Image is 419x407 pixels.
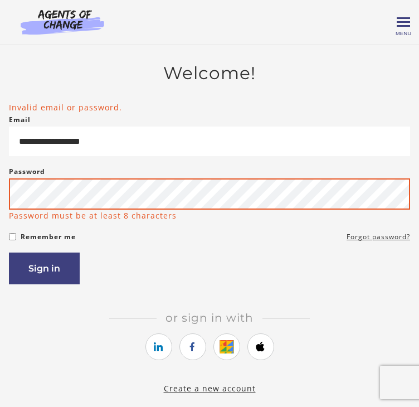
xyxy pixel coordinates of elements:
[21,230,76,244] label: Remember me
[397,16,410,29] button: Toggle menu Menu
[9,165,45,178] label: Password
[179,333,206,360] a: https://courses.thinkific.com/users/auth/facebook?ss%5Breferral%5D=&ss%5Buser_return_to%5D=&ss%5B...
[213,333,240,360] a: https://courses.thinkific.com/users/auth/google?ss%5Breferral%5D=&ss%5Buser_return_to%5D=&ss%5Bvi...
[397,21,410,23] span: Toggle menu
[247,333,274,360] a: https://courses.thinkific.com/users/auth/apple?ss%5Breferral%5D=&ss%5Buser_return_to%5D=&ss%5Bvis...
[157,311,262,324] span: Or sign in with
[347,230,410,244] a: Forgot password?
[9,63,410,84] h2: Welcome!
[9,9,116,35] img: Agents of Change Logo
[9,253,80,284] button: Sign in
[9,210,177,221] p: Password must be at least 8 characters
[9,101,410,113] li: Invalid email or password.
[9,113,31,127] label: Email
[396,30,411,36] span: Menu
[164,383,256,394] a: Create a new account
[145,333,172,360] a: https://courses.thinkific.com/users/auth/linkedin?ss%5Breferral%5D=&ss%5Buser_return_to%5D=&ss%5B...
